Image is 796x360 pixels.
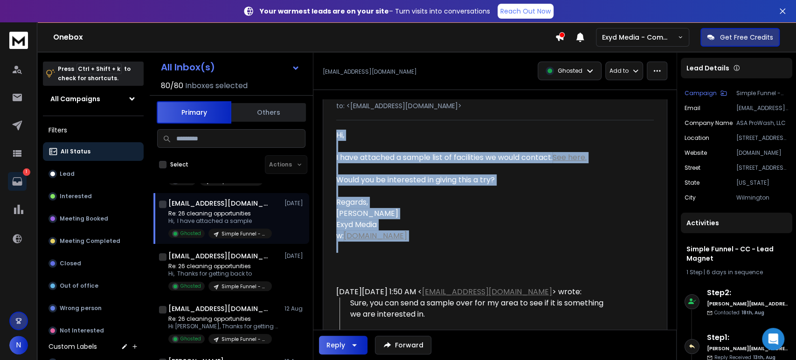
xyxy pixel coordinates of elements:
p: Lead [60,170,75,178]
h3: Custom Labels [48,342,97,351]
p: [DATE] [284,252,305,260]
button: Interested [43,187,144,206]
p: 12 Aug [284,305,305,312]
button: All Inbox(s) [153,58,307,76]
p: Ghosted [180,283,201,290]
div: Hi, [336,130,609,141]
p: to: <[EMAIL_ADDRESS][DOMAIN_NAME]> [336,101,654,111]
p: Get Free Credits [720,33,773,42]
button: Not Interested [43,321,144,340]
p: [DATE] [284,200,305,207]
p: Exyd Media - Commercial Cleaning [602,33,678,42]
button: Reply [319,336,367,354]
button: All Campaigns [43,90,144,108]
button: Others [231,102,306,123]
p: [EMAIL_ADDRESS][DOMAIN_NAME] [736,104,789,112]
h1: Onebox [53,32,555,43]
p: Simple Funnel - CC - Lead Magnet [221,336,266,343]
p: Contacted [714,309,764,316]
button: Forward [375,336,431,354]
p: Wrong person [60,305,102,312]
p: Street [685,164,700,172]
div: Open Intercom Messenger [762,328,784,350]
div: [DATE][DATE] 1:50 AM < > wrote: [336,286,609,298]
a: Reach Out Now [498,4,554,19]
span: 1 Step [686,268,702,276]
p: Press to check for shortcuts. [58,64,131,83]
p: Reach Out Now [500,7,551,16]
a: See here. [553,152,587,163]
p: Wilmington [736,194,789,201]
h6: [PERSON_NAME][EMAIL_ADDRESS][DOMAIN_NAME] [707,345,789,352]
p: – Turn visits into conversations [260,7,490,16]
div: Reply [326,340,345,350]
p: [US_STATE] [736,179,789,187]
p: location [685,134,709,142]
span: Ctrl + Shift + k [76,63,122,74]
p: Ghosted [180,335,201,342]
h6: Step 2 : [707,287,789,298]
h3: Inboxes selected [185,80,248,91]
h1: [EMAIL_ADDRESS][DOMAIN_NAME] [168,251,271,261]
p: website [685,149,707,157]
h3: Filters [43,124,144,137]
span: 80 / 80 [161,80,183,91]
p: Ghosted [558,67,582,75]
p: State [685,179,699,187]
button: Out of office [43,277,144,295]
p: Ghosted [180,230,201,237]
p: Simple Funnel - CC - Lead Magnet [221,283,266,290]
a: [EMAIL_ADDRESS][DOMAIN_NAME] [422,286,552,297]
div: Exyd Media [336,219,609,230]
span: 6 days in sequence [706,268,763,276]
h1: All Campaigns [50,94,100,104]
p: Simple Funnel - CC - Lead Magnet [736,90,789,97]
a: 1 [8,172,27,191]
p: Hi [PERSON_NAME], Thanks for getting back [168,323,280,330]
h1: All Inbox(s) [161,62,215,72]
button: Closed [43,254,144,273]
p: [STREET_ADDRESS][PERSON_NAME] [736,164,789,172]
p: Simple Funnel - CC - Lead Magnet [221,230,266,237]
p: Add to [609,67,629,75]
p: Meeting Booked [60,215,108,222]
button: Lead [43,165,144,183]
label: Select [170,161,188,168]
p: Email [685,104,700,112]
p: Lead Details [686,63,729,73]
p: Re: 26 cleaning opportunities [168,210,272,217]
span: 18th, Aug [741,309,764,316]
button: Meeting Booked [43,209,144,228]
p: All Status [61,148,90,155]
h6: Step 1 : [707,332,789,343]
p: Closed [60,260,81,267]
p: [STREET_ADDRESS][PERSON_NAME] [736,134,789,142]
div: I have attached a sample list of facilities we would contact. [336,152,609,163]
p: Meeting Completed [60,237,120,245]
button: Wrong person [43,299,144,318]
p: Re: 26 cleaning opportunities [168,315,280,323]
p: [DOMAIN_NAME] [736,149,789,157]
p: City [685,194,696,201]
p: 1 [23,168,30,176]
h1: Simple Funnel - CC - Lead Magnet [686,244,787,263]
div: Activities [681,213,792,233]
div: | [686,269,787,276]
a: [DOMAIN_NAME] [344,230,407,241]
p: ASA ProWash, LLC [736,119,789,127]
img: logo [9,32,28,49]
button: Meeting Completed [43,232,144,250]
p: Campaign [685,90,717,97]
p: [EMAIL_ADDRESS][DOMAIN_NAME] [323,68,417,76]
button: N [9,336,28,354]
div: Would you be interested in giving this a try? [336,174,609,186]
p: Hi, I have attached a sample [168,217,272,225]
div: Regards, [336,197,609,208]
p: Re: 26 cleaning opportunities [168,263,272,270]
p: Hi, Thanks for getting back to [168,270,272,277]
p: Interested [60,193,92,200]
p: Not Interested [60,327,104,334]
